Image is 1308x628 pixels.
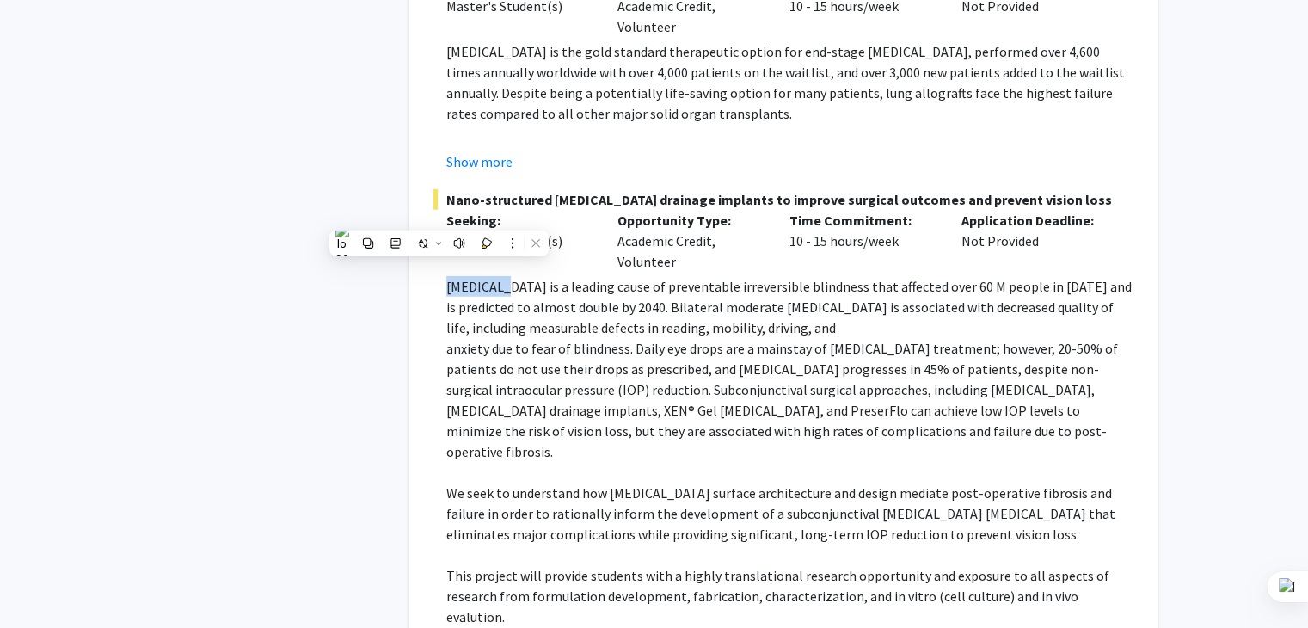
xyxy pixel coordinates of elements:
div: 10 - 15 hours/week [777,210,949,272]
p: Application Deadline: [961,210,1108,231]
p: This project will provide students with a highly translational research opportunity and exposure ... [446,565,1133,627]
p: We seek to understand how [MEDICAL_DATA] surface architecture and design mediate post-operative f... [446,483,1133,545]
iframe: Chat [13,551,73,615]
p: [MEDICAL_DATA] is a leading cause of preventable irreversible blindness that affected over 60 M p... [446,276,1133,338]
p: Opportunity Type: [617,210,764,231]
p: anxiety due to fear of blindness. Daily eye drops are a mainstay of [MEDICAL_DATA] treatment; how... [446,338,1133,462]
p: Seeking: [446,210,593,231]
span: Nano-structured [MEDICAL_DATA] drainage implants to improve surgical outcomes and prevent vision ... [433,189,1133,210]
button: Show more [446,151,513,172]
p: [MEDICAL_DATA] is the gold standard therapeutic option for end-stage [MEDICAL_DATA], performed ov... [446,41,1133,124]
p: Time Commitment: [789,210,936,231]
div: Not Provided [949,210,1121,272]
div: Academic Credit, Volunteer [605,210,777,272]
